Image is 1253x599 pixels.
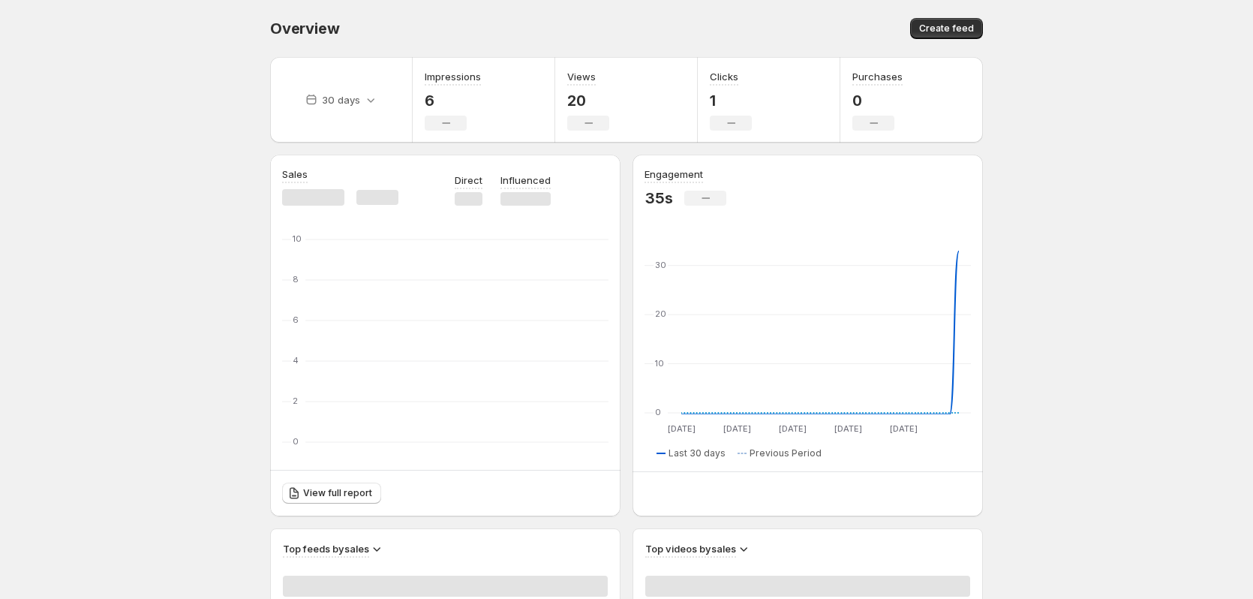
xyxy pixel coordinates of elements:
[710,69,738,84] h3: Clicks
[645,167,703,182] h3: Engagement
[282,167,308,182] h3: Sales
[425,69,481,84] h3: Impressions
[668,423,696,434] text: [DATE]
[283,541,369,556] h3: Top feeds by sales
[293,355,299,366] text: 4
[710,92,752,110] p: 1
[655,260,666,270] text: 30
[500,173,551,188] p: Influenced
[293,396,298,406] text: 2
[645,189,672,207] p: 35s
[834,423,862,434] text: [DATE]
[567,92,609,110] p: 20
[645,541,736,556] h3: Top videos by sales
[425,92,481,110] p: 6
[910,18,983,39] button: Create feed
[322,92,360,107] p: 30 days
[723,423,751,434] text: [DATE]
[293,274,299,284] text: 8
[750,447,822,459] span: Previous Period
[655,309,666,319] text: 20
[669,447,726,459] span: Last 30 days
[293,436,299,447] text: 0
[852,69,903,84] h3: Purchases
[282,483,381,504] a: View full report
[655,407,661,417] text: 0
[303,487,372,499] span: View full report
[852,92,903,110] p: 0
[270,20,339,38] span: Overview
[779,423,807,434] text: [DATE]
[293,233,302,244] text: 10
[890,423,918,434] text: [DATE]
[655,358,664,369] text: 10
[567,69,596,84] h3: Views
[293,315,299,325] text: 6
[455,173,482,188] p: Direct
[919,23,974,35] span: Create feed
